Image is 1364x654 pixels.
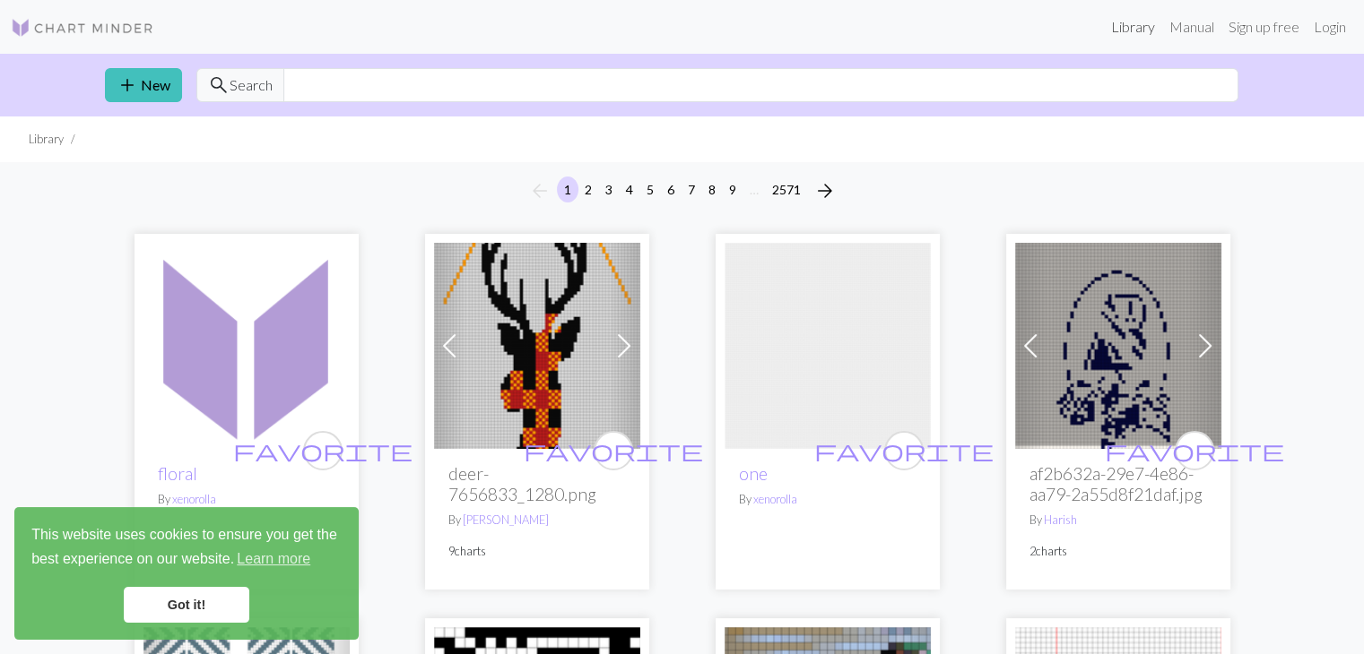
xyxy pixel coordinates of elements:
[1175,431,1214,470] button: favourite
[701,176,723,202] button: 8
[208,73,230,98] span: search
[1105,436,1284,464] span: favorite
[434,243,640,449] img: deer-7656833_1280.png
[522,176,843,205] nav: Page navigation
[739,463,768,484] a: one
[1104,9,1162,45] a: Library
[807,176,843,205] button: Next
[234,546,313,572] a: learn more about cookies
[143,243,350,449] img: floral
[814,180,836,202] i: Next
[660,176,682,202] button: 6
[524,433,703,469] i: favourite
[681,176,702,202] button: 7
[725,335,931,352] a: one
[524,436,703,464] span: favorite
[1030,512,1207,529] p: By
[448,512,626,529] p: By
[814,178,836,203] span: arrow_forward
[233,433,413,469] i: favourite
[143,335,350,352] a: floral
[884,431,924,470] button: favourite
[124,587,249,623] a: dismiss cookie message
[117,73,138,98] span: add
[619,176,640,202] button: 4
[557,176,578,202] button: 1
[303,431,343,470] button: favourite
[1015,243,1221,449] img: af2b632a-29e7-4e86-aa79-2a55d8f21daf.jpg
[722,176,743,202] button: 9
[594,431,633,470] button: favourite
[448,463,626,504] h2: deer-7656833_1280.png
[1307,9,1353,45] a: Login
[11,17,154,39] img: Logo
[29,131,64,148] li: Library
[814,433,994,469] i: favourite
[1015,335,1221,352] a: af2b632a-29e7-4e86-aa79-2a55d8f21daf.jpg
[725,243,931,449] img: one
[31,524,342,572] span: This website uses cookies to ensure you get the best experience on our website.
[1030,543,1207,560] p: 2 charts
[434,335,640,352] a: deer-7656833_1280.png
[1105,433,1284,469] i: favourite
[639,176,661,202] button: 5
[1221,9,1307,45] a: Sign up free
[578,176,599,202] button: 2
[463,512,549,527] a: [PERSON_NAME]
[14,507,359,640] div: cookieconsent
[1162,9,1221,45] a: Manual
[1044,512,1077,527] a: Harish
[172,492,216,506] a: xenorolla
[158,463,197,484] a: floral
[158,491,335,508] p: By
[1030,463,1207,504] h2: af2b632a-29e7-4e86-aa79-2a55d8f21daf.jpg
[105,68,182,102] a: New
[814,436,994,464] span: favorite
[233,436,413,464] span: favorite
[753,492,797,506] a: xenorolla
[448,543,626,560] p: 9 charts
[598,176,620,202] button: 3
[765,176,808,202] button: 2571
[739,491,917,508] p: By
[230,74,273,96] span: Search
